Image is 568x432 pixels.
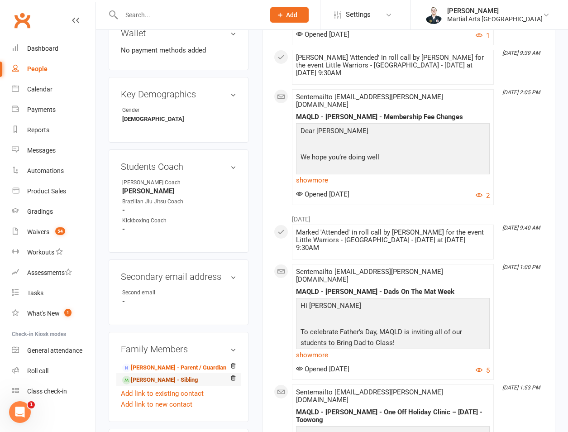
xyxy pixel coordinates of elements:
a: show more [296,349,490,361]
a: Dashboard [12,38,95,59]
button: 1 [476,30,490,41]
a: Tasks [12,283,95,303]
a: [PERSON_NAME] - Parent / Guardian [122,363,226,373]
div: [PERSON_NAME] Coach [122,178,197,187]
span: Sent email to [EMAIL_ADDRESS][PERSON_NAME][DOMAIN_NAME] [296,93,443,109]
div: MAQLD - [PERSON_NAME] - One Off Holiday Clinic – [DATE] - Toowong [296,408,490,424]
a: Gradings [12,202,95,222]
div: Martial Arts [GEOGRAPHIC_DATA] [447,15,543,23]
a: Add link to existing contact [121,388,204,399]
li: No payment methods added [121,45,236,56]
button: 2 [476,190,490,201]
p: Hi [PERSON_NAME] [298,300,487,313]
span: 1 [64,309,72,317]
div: Product Sales [27,187,66,195]
span: Opened [DATE] [296,30,349,38]
i: [DATE] 2:05 PM [502,89,540,96]
a: Product Sales [12,181,95,202]
input: Search... [119,9,258,21]
div: Payments [27,106,56,113]
h3: Key Demographics [121,89,236,99]
i: [DATE] 9:39 AM [502,50,540,56]
h3: Wallet [121,28,236,38]
iframe: Intercom live chat [9,401,31,423]
i: [DATE] 1:00 PM [502,264,540,270]
a: Roll call [12,361,95,381]
strong: [DEMOGRAPHIC_DATA] [122,115,184,122]
div: Kickboxing Coach [122,216,197,225]
div: General attendance [27,347,82,354]
div: Class check-in [27,388,67,395]
img: thumb_image1644660699.png [425,6,443,24]
button: 5 [476,365,490,376]
a: Waivers 54 [12,222,95,242]
a: Workouts [12,242,95,263]
p: We hope you’re doing well [298,152,487,165]
a: Payments [12,100,95,120]
h3: Secondary email address [121,272,236,282]
a: People [12,59,95,79]
div: Assessments [27,269,72,276]
div: Roll call [27,367,48,374]
div: Calendar [27,86,53,93]
strong: - [122,225,236,233]
a: Clubworx [11,9,33,32]
a: Class kiosk mode [12,381,95,402]
div: Tasks [27,289,43,297]
span: 1 [28,401,35,408]
strong: [PERSON_NAME] [122,187,236,195]
span: Settings [346,5,371,25]
div: People [27,65,48,72]
span: 54 [55,227,65,235]
div: Brazilian Jiu Jitsu Coach [122,197,197,206]
div: [PERSON_NAME] [447,7,543,15]
div: MAQLD - [PERSON_NAME] - Dads On The Mat Week [296,288,490,296]
a: Assessments [12,263,95,283]
h3: Family Members [121,344,236,354]
button: Add [270,7,309,23]
div: Dashboard [27,45,58,52]
a: Messages [12,140,95,161]
a: Add link to new contact [121,399,192,410]
a: What's New1 [12,303,95,324]
strong: - [122,206,236,214]
div: Waivers [27,228,49,235]
div: What's New [27,310,60,317]
div: Workouts [27,249,54,256]
span: Sent email to [EMAIL_ADDRESS][PERSON_NAME][DOMAIN_NAME] [296,388,443,404]
i: [DATE] 9:40 AM [502,225,540,231]
a: [PERSON_NAME] - Sibling [122,375,198,385]
p: Dear [PERSON_NAME] [298,125,487,139]
div: [PERSON_NAME] 'Attended' in roll call by [PERSON_NAME] for the event Little Warriors - [GEOGRAPHI... [296,54,490,77]
div: Gender [122,106,197,115]
span: Opened [DATE] [296,365,349,373]
li: [DATE] [274,210,544,224]
div: Reports [27,126,49,134]
a: Calendar [12,79,95,100]
a: Automations [12,161,95,181]
a: show more [296,174,490,187]
p: To celebrate Father’s Day, MAQLD is inviting all of our students to Bring Dad to Class! [298,326,487,350]
span: Add [286,11,297,19]
div: Messages [27,147,56,154]
i: [DATE] 1:53 PM [502,384,540,391]
strong: - [122,298,236,306]
div: Gradings [27,208,53,215]
a: General attendance kiosk mode [12,341,95,361]
span: Sent email to [EMAIL_ADDRESS][PERSON_NAME][DOMAIN_NAME] [296,268,443,283]
span: Opened [DATE] [296,190,349,198]
div: MAQLD - [PERSON_NAME] - Membership Fee Changes [296,113,490,121]
div: Second email [122,288,197,297]
div: Marked 'Attended' in roll call by [PERSON_NAME] for the event Little Warriors - [GEOGRAPHIC_DATA]... [296,229,490,252]
h3: Students Coach [121,162,236,172]
a: Reports [12,120,95,140]
div: Automations [27,167,64,174]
